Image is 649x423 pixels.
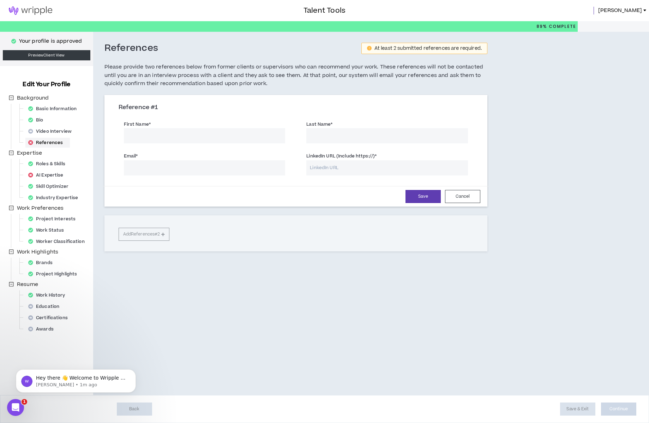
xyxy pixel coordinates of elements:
[25,225,71,235] div: Work Status
[9,249,14,254] span: minus-square
[7,399,24,416] iframe: Intercom live chat
[104,42,158,54] h3: References
[25,138,70,148] div: References
[306,150,377,162] label: LinkedIn URL (Include https://)
[5,355,146,404] iframe: Intercom notifications message
[445,190,480,203] button: Cancel
[601,403,636,416] button: Continue
[20,80,73,89] h3: Edit Your Profile
[306,160,468,175] input: LinkedIn URL
[25,159,72,169] div: Roles & Skills
[547,23,576,30] span: Complete
[119,104,473,112] h3: Reference # 1
[9,95,14,100] span: minus-square
[16,94,50,102] span: Background
[25,115,50,125] div: Bio
[124,150,138,162] label: Email
[22,399,27,405] span: 1
[25,313,75,323] div: Certifications
[17,94,49,102] span: Background
[16,248,60,256] span: Work Highlights
[304,5,345,16] h3: Talent Tools
[16,204,65,213] span: Work Preferences
[19,37,82,45] p: Your profile is approved
[25,193,85,203] div: Industry Expertise
[17,149,42,157] span: Expertise
[560,403,595,416] button: Save & Exit
[17,204,64,212] span: Work Preferences
[17,248,58,256] span: Work Highlights
[124,119,151,130] label: First Name
[25,290,72,300] div: Work History
[16,280,40,289] span: Resume
[9,205,14,210] span: minus-square
[117,403,152,416] button: Back
[9,282,14,287] span: minus-square
[25,181,76,191] div: Skill Optimizer
[9,150,14,155] span: minus-square
[25,237,92,246] div: Worker Classification
[536,21,576,32] p: 89%
[374,46,482,51] div: At least 2 submitted references are required.
[25,214,83,224] div: Project Interests
[405,190,441,203] button: Save
[25,126,79,136] div: Video Interview
[104,63,487,88] h5: Please provide two references below from former clients or supervisors who can recommend your wor...
[3,50,90,60] a: PreviewClient View
[25,170,71,180] div: AI Expertise
[367,46,372,50] span: exclamation-circle
[306,119,332,130] label: Last Name
[25,302,66,311] div: Education
[25,104,84,114] div: Basic Information
[25,324,61,334] div: Awards
[17,281,38,288] span: Resume
[25,258,60,268] div: Brands
[25,269,84,279] div: Project Highlights
[16,149,43,157] span: Expertise
[598,7,642,14] span: [PERSON_NAME]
